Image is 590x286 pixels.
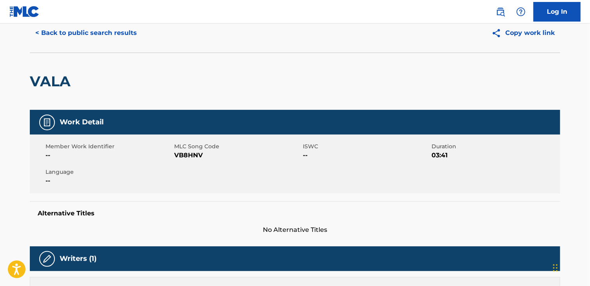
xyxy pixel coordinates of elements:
img: Writers [42,254,52,264]
span: Member Work Identifier [46,142,172,151]
h5: Work Detail [60,118,104,127]
span: -- [46,151,172,160]
button: < Back to public search results [30,23,142,43]
a: Public Search [493,4,508,20]
span: -- [46,176,172,186]
h2: VALA [30,73,75,90]
button: Copy work link [486,23,560,43]
div: Drag [553,256,558,280]
img: search [496,7,505,16]
img: Work Detail [42,118,52,127]
h5: Writers (1) [60,254,97,263]
img: help [516,7,526,16]
img: Copy work link [492,28,505,38]
span: VB8HNV [174,151,301,160]
img: MLC Logo [9,6,40,17]
span: No Alternative Titles [30,225,560,235]
h5: Alternative Titles [38,209,552,217]
a: Log In [534,2,581,22]
span: ISWC [303,142,430,151]
div: Help [513,4,529,20]
span: 03:41 [432,151,558,160]
span: Language [46,168,172,176]
span: -- [303,151,430,160]
span: MLC Song Code [174,142,301,151]
span: Duration [432,142,558,151]
iframe: Chat Widget [551,248,590,286]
